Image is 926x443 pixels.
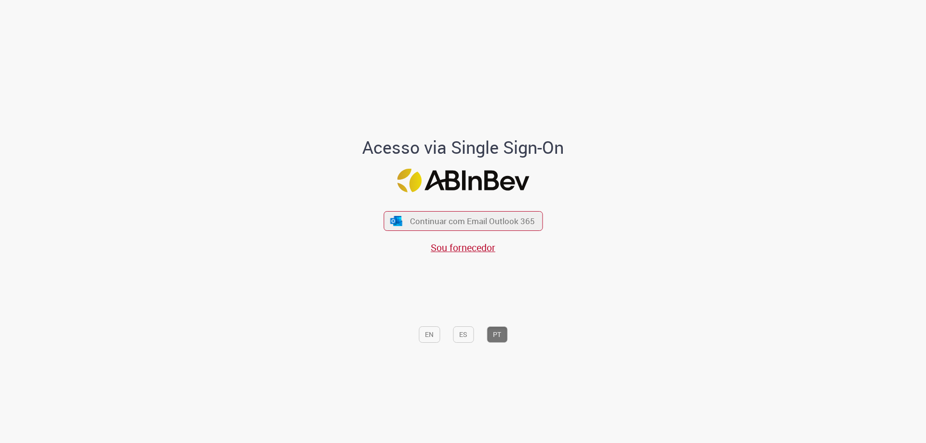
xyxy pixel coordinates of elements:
a: Sou fornecedor [431,241,495,254]
button: PT [487,326,507,343]
button: EN [419,326,440,343]
button: ícone Azure/Microsoft 360 Continuar com Email Outlook 365 [383,211,543,231]
button: ES [453,326,474,343]
img: ícone Azure/Microsoft 360 [390,216,403,226]
h1: Acesso via Single Sign-On [329,138,597,157]
img: Logo ABInBev [397,169,529,192]
span: Continuar com Email Outlook 365 [410,215,535,227]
